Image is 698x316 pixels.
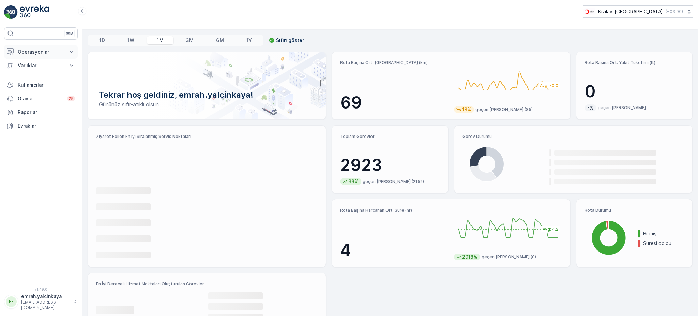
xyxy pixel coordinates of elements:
p: Rota Durumu [585,207,684,213]
p: 6M [216,37,224,44]
a: Raporlar [4,105,78,119]
p: Kızılay-[GEOGRAPHIC_DATA] [598,8,663,15]
a: Kullanıcılar [4,78,78,92]
p: Varlıklar [18,62,64,69]
p: 18% [461,106,472,113]
p: Tekrar hoş geldiniz, emrah.yalcinkaya! [99,89,315,100]
p: Sıfırı göster [276,37,304,44]
p: 1D [99,37,105,44]
p: Süresi doldu [643,240,684,247]
p: Görev Durumu [462,134,684,139]
p: 1Y [246,37,252,44]
p: 4 [340,240,448,260]
p: Gününüz sıfır-atıklı olsun [99,100,315,109]
p: ⌘B [66,31,73,36]
p: emrah.yalcinkaya [21,293,70,300]
p: Kullanıcılar [18,82,75,88]
img: k%C4%B1z%C4%B1lay_jywRncg.png [583,8,595,15]
p: Operasyonlar [18,48,64,55]
p: Ziyaret Edilen En İyi Sıralanmış Servis Noktaları [96,134,318,139]
p: -% [587,104,594,111]
p: ( +03:00 ) [666,9,683,14]
p: Olaylar [18,95,63,102]
p: En İyi Dereceli Hizmet Noktaları Oluşturulan Görevler [96,281,318,287]
p: [EMAIL_ADDRESS][DOMAIN_NAME] [21,300,70,311]
img: logo_light-DOdMpM7g.png [20,5,49,19]
p: 1M [157,37,164,44]
a: Evraklar [4,119,78,133]
p: geçen [PERSON_NAME] (0) [482,254,536,260]
button: Operasyonlar [4,45,78,59]
p: Evraklar [18,123,75,129]
button: EEemrah.yalcinkaya[EMAIL_ADDRESS][DOMAIN_NAME] [4,293,78,311]
button: Kızılay-[GEOGRAPHIC_DATA](+03:00) [583,5,693,18]
p: 36% [348,178,359,185]
p: 3M [186,37,194,44]
img: logo [4,5,18,19]
div: EE [6,296,17,307]
button: Varlıklar [4,59,78,72]
p: geçen [PERSON_NAME] [598,105,646,111]
p: 0 [585,81,684,102]
p: 1W [127,37,134,44]
p: geçen [PERSON_NAME] (85) [475,107,533,112]
p: Rota Başına Ort. Yakıt Tüketimi (lt) [585,60,684,66]
p: Bitmiş [643,230,684,237]
p: 2923 [340,155,440,175]
p: Raporlar [18,109,75,116]
p: Rota Başına Harcanan Ort. Süre (hr) [340,207,448,213]
p: geçen [PERSON_NAME] (2152) [363,179,424,184]
p: 69 [340,92,448,113]
a: Olaylar25 [4,92,78,105]
p: 2918% [461,254,478,260]
p: Toplam Görevler [340,134,440,139]
p: 25 [69,96,74,101]
span: v 1.49.0 [4,287,78,291]
p: Rota Başına Ort. [GEOGRAPHIC_DATA] (km) [340,60,448,66]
